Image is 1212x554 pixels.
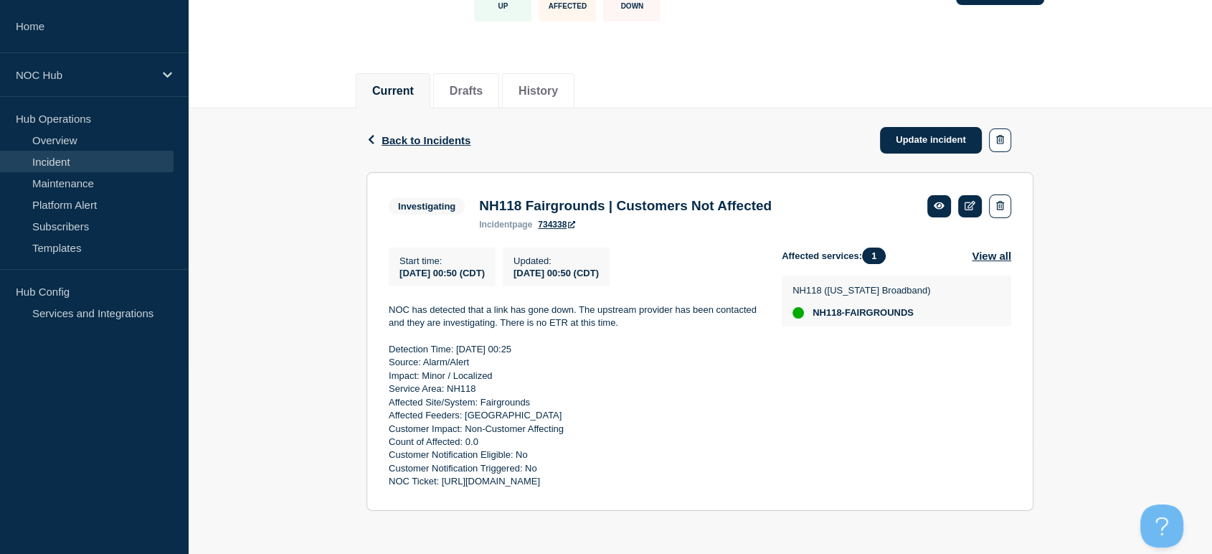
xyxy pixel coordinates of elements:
p: Start time : [399,255,485,266]
span: NH118-FAIRGROUNDS [813,307,914,319]
button: Current [372,85,414,98]
p: NOC Hub [16,69,153,81]
p: NH118 ([US_STATE] Broadband) [792,285,930,296]
p: Count of Affected: 0.0 [389,436,759,449]
button: History [519,85,558,98]
p: Service Area: NH118 [389,382,759,395]
button: View all [972,248,1011,264]
p: Affected Site/System: Fairgrounds [389,396,759,409]
div: [DATE] 00:50 (CDT) [513,266,599,278]
span: Back to Incidents [382,134,470,146]
a: Update incident [880,127,982,154]
p: Customer Impact: Non-Customer Affecting [389,423,759,436]
p: Detection Time: [DATE] 00:25 [389,343,759,356]
p: page [479,220,532,230]
p: Affected [549,2,587,10]
p: Up [498,2,508,10]
p: Updated : [513,255,599,266]
p: Source: Alarm/Alert [389,356,759,369]
span: Affected services: [782,248,893,264]
button: Drafts [450,85,483,98]
iframe: Help Scout Beacon - Open [1140,504,1183,548]
span: 1 [862,248,886,264]
h3: NH118 Fairgrounds | Customers Not Affected [479,198,772,214]
p: NOC has detected that a link has gone down. The upstream provider has been contacted and they are... [389,304,759,330]
a: 734338 [538,220,575,230]
span: [DATE] 00:50 (CDT) [399,268,485,278]
p: Affected Feeders: [GEOGRAPHIC_DATA] [389,409,759,422]
span: Investigating [389,198,465,215]
button: Back to Incidents [366,134,470,146]
p: Customer Notification Triggered: No [389,462,759,475]
div: up [792,307,804,319]
span: incident [479,220,512,230]
p: Impact: Minor / Localized [389,370,759,382]
p: NOC Ticket: [URL][DOMAIN_NAME] [389,475,759,488]
p: Customer Notification Eligible: No [389,449,759,461]
p: Down [621,2,644,10]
